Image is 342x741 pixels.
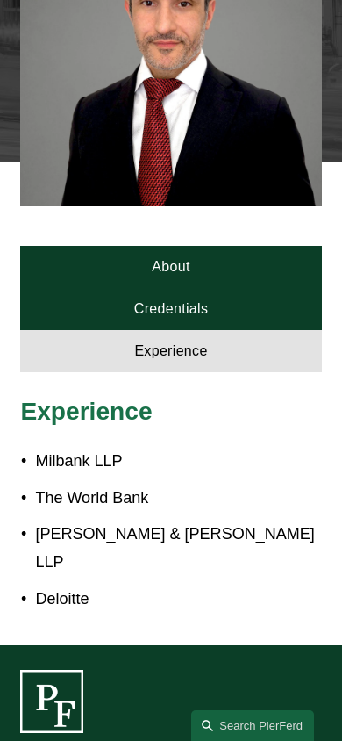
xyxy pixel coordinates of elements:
[35,447,321,475] p: Milbank LLP
[20,398,152,425] span: Experience
[35,484,321,512] p: The World Bank
[20,330,321,372] a: Experience
[20,288,321,330] a: Credentials
[191,710,314,741] a: Search this site
[35,585,321,613] p: Deloitte
[35,520,321,577] p: [PERSON_NAME] & [PERSON_NAME] LLP
[20,246,321,288] a: About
